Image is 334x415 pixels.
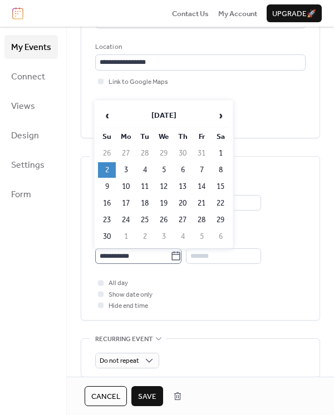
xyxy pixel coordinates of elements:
a: Design [4,123,58,147]
button: Save [131,386,163,406]
td: 10 [117,179,135,194]
span: My Events [11,39,51,56]
td: 13 [174,179,191,194]
a: My Account [218,8,257,19]
span: Do not repeat [100,354,139,367]
td: 1 [117,229,135,244]
span: Recurring event [95,333,153,344]
td: 22 [212,196,229,211]
span: Hide end time [109,301,148,312]
span: Save [138,391,156,402]
th: Su [98,129,116,144]
td: 16 [98,196,116,211]
td: 5 [193,229,210,244]
span: › [212,104,229,127]
td: 17 [117,196,135,211]
td: 27 [174,212,191,228]
td: 25 [136,212,154,228]
td: 24 [117,212,135,228]
a: Contact Us [172,8,209,19]
div: Location [95,42,303,53]
button: Cancel [85,386,127,406]
th: Th [174,129,191,144]
td: 1 [212,146,229,161]
span: Upgrade 🚀 [272,8,316,19]
td: 21 [193,196,210,211]
td: 5 [155,162,173,178]
th: [DATE] [117,104,210,128]
td: 3 [117,162,135,178]
a: Form [4,182,58,206]
td: 29 [212,212,229,228]
td: 4 [136,162,154,178]
td: 20 [174,196,191,211]
td: 4 [174,229,191,244]
td: 15 [212,179,229,194]
td: 6 [212,229,229,244]
td: 28 [136,146,154,161]
td: 11 [136,179,154,194]
span: Connect [11,68,45,86]
td: 9 [98,179,116,194]
span: ‹ [99,104,115,127]
td: 27 [117,146,135,161]
a: Connect [4,64,58,88]
td: 29 [155,146,173,161]
td: 8 [212,162,229,178]
td: 30 [98,229,116,244]
td: 2 [136,229,154,244]
td: 30 [174,146,191,161]
td: 26 [155,212,173,228]
td: 19 [155,196,173,211]
th: We [155,129,173,144]
th: Sa [212,129,229,144]
th: Mo [117,129,135,144]
td: 23 [98,212,116,228]
a: Views [4,94,58,118]
span: Design [11,127,39,144]
td: 7 [193,162,210,178]
a: Settings [4,153,58,177]
span: Cancel [91,391,120,402]
span: Time [186,238,200,249]
a: My Events [4,35,58,59]
img: logo [12,7,23,19]
span: All day [109,278,128,289]
td: 12 [155,179,173,194]
td: 18 [136,196,154,211]
span: Form [11,186,31,203]
button: Upgrade🚀 [267,4,322,22]
td: 31 [193,146,210,161]
span: Views [11,98,35,115]
span: Show date only [109,289,153,301]
span: Link to Google Maps [109,77,168,88]
td: 28 [193,212,210,228]
th: Tu [136,129,154,144]
td: 26 [98,146,116,161]
span: Settings [11,157,45,174]
td: 2 [98,162,116,178]
td: 14 [193,179,210,194]
th: Fr [193,129,210,144]
td: 6 [174,162,191,178]
td: 3 [155,229,173,244]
